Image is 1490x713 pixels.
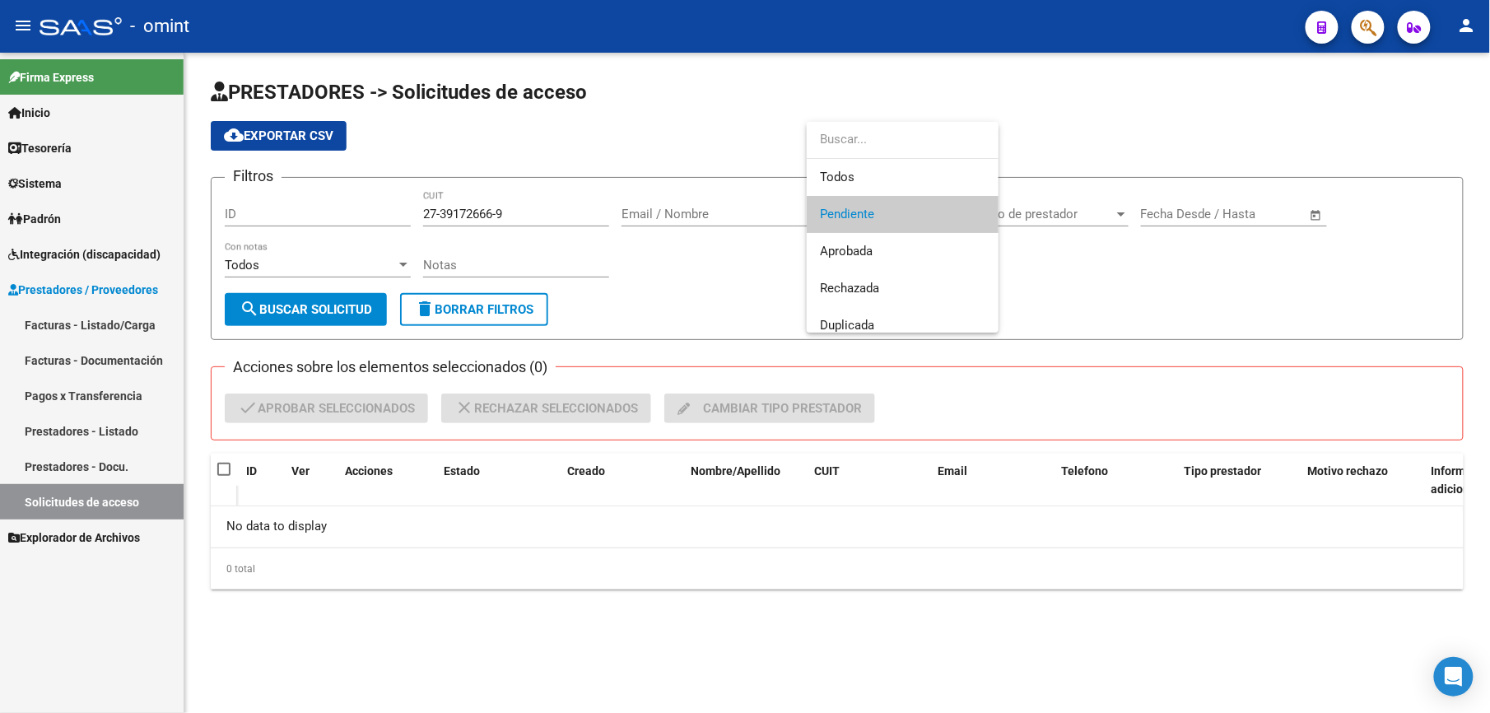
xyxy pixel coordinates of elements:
input: dropdown search [807,121,999,158]
span: Pendiente [820,207,874,221]
span: Duplicada [820,318,874,333]
span: Aprobada [820,244,873,259]
span: Rechazada [820,281,879,296]
div: Open Intercom Messenger [1434,657,1474,697]
span: Todos [820,159,985,196]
